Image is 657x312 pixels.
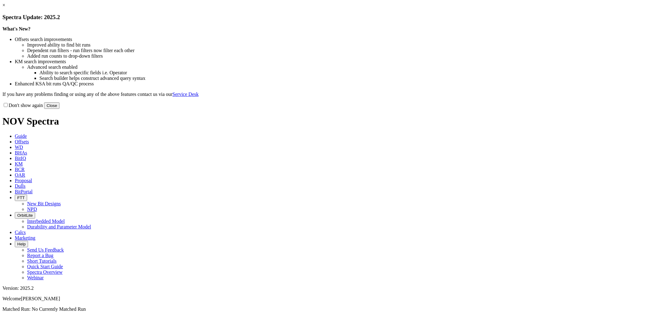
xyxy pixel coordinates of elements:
a: NPD [27,207,37,212]
a: Durability and Parameter Model [27,224,91,229]
li: Ability to search specific fields i.e. Operator [39,70,655,76]
span: OrbitLite [17,213,33,218]
span: BHAs [15,150,27,155]
div: Version: 2025.2 [2,285,655,291]
li: Advanced search enabled [27,64,655,70]
a: New Bit Designs [27,201,61,206]
a: Short Tutorials [27,258,57,264]
span: Matched Run: [2,306,30,312]
a: Spectra Overview [27,269,63,275]
input: Don't show again [4,103,8,107]
li: KM search improvements [15,59,655,64]
label: Don't show again [2,103,43,108]
span: Dulls [15,183,26,189]
span: BitPortal [15,189,33,194]
span: Offsets [15,139,29,144]
span: Proposal [15,178,32,183]
a: Service Desk [172,92,199,97]
a: Send Us Feedback [27,247,64,252]
a: Quick Start Guide [27,264,63,269]
span: Guide [15,133,27,139]
h3: Spectra Update: 2025.2 [2,14,655,21]
span: [PERSON_NAME] [21,296,60,301]
span: Calcs [15,230,26,235]
span: WD [15,145,23,150]
li: Offsets search improvements [15,37,655,42]
span: Help [17,242,26,246]
li: Improved ability to find bit runs [27,42,655,48]
span: OAR [15,172,25,178]
p: Welcome [2,296,655,302]
li: Added run counts to drop-down filters [27,53,655,59]
span: BitIQ [15,156,26,161]
a: Interbedded Model [27,219,65,224]
a: Report a Bug [27,253,53,258]
h1: NOV Spectra [2,116,655,127]
button: Close [44,102,59,109]
span: KM [15,161,23,166]
span: Marketing [15,235,35,240]
span: BCR [15,167,25,172]
span: FTT [17,195,25,200]
span: No Currently Matched Run [32,306,86,312]
a: × [2,2,5,8]
li: Search builder helps construct advanced query syntax [39,76,655,81]
p: If you have any problems finding or using any of the above features contact us via our [2,92,655,97]
a: Webinar [27,275,44,280]
strong: What's New? [2,26,30,31]
li: Dependent run filters - run filters now filter each other [27,48,655,53]
li: Enhanced KSA bit runs QA/QC process [15,81,655,87]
